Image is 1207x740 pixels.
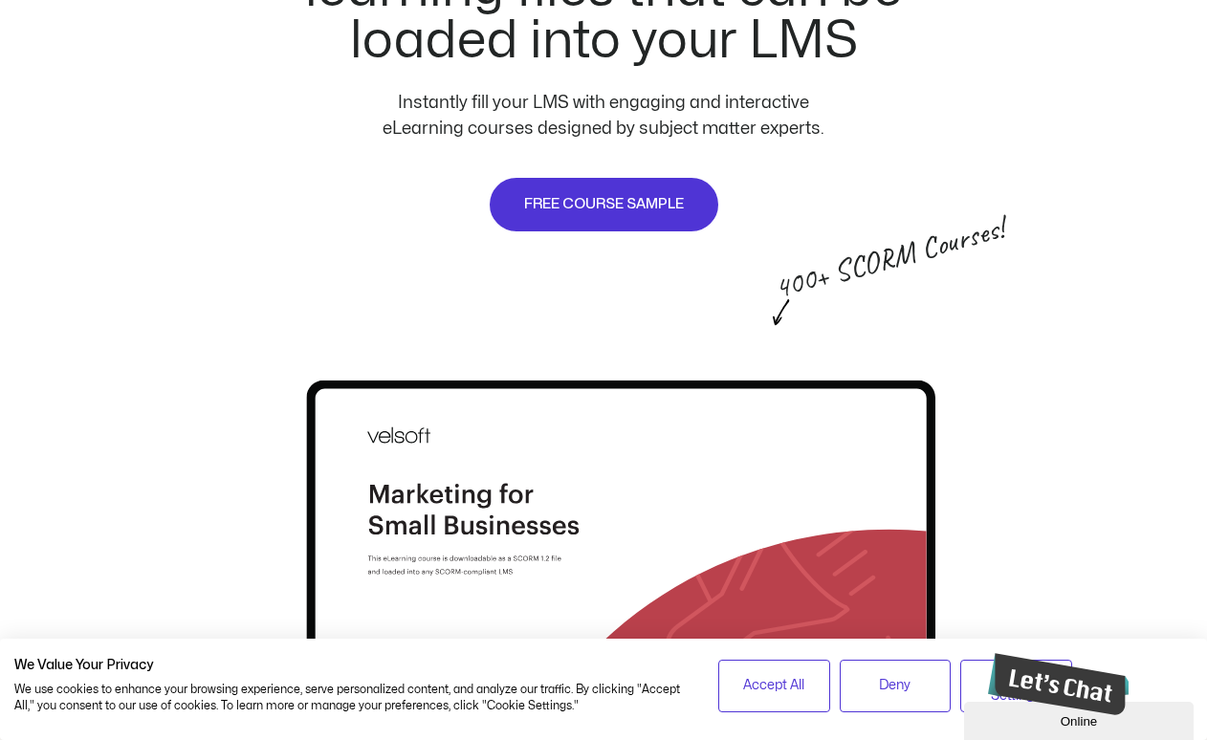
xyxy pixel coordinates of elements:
button: Deny all cookies [840,660,951,712]
p: We use cookies to enhance your browsing experience, serve personalized content, and analyze our t... [14,682,690,714]
button: Adjust cookie preferences [960,660,1071,712]
img: Chat attention grabber [8,8,156,70]
h2: We Value Your Privacy [14,657,690,674]
iframe: chat widget [980,645,1129,723]
span: Accept All [743,675,804,696]
span: Deny [879,675,911,696]
span: FREE COURSE SAMPLE [524,193,684,216]
iframe: chat widget [964,698,1197,740]
p: Instantly fill your LMS with engaging and interactive eLearning courses designed by subject matte... [359,90,848,141]
button: Accept all cookies [718,660,829,712]
p: 400+ SCORM Courses! [772,232,936,304]
span: Cookie Settings [973,664,1059,707]
a: FREE COURSE SAMPLE [488,176,720,233]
